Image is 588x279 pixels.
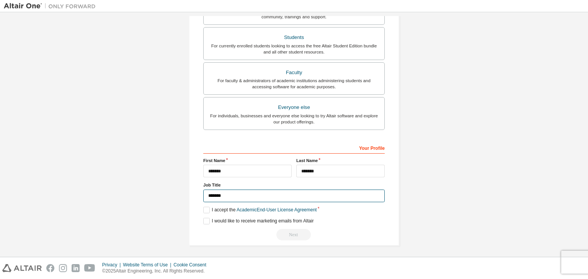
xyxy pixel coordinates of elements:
[4,2,100,10] img: Altair One
[102,262,123,268] div: Privacy
[208,67,380,78] div: Faculty
[208,113,380,125] div: For individuals, businesses and everyone else looking to try Altair software and explore our prod...
[208,102,380,113] div: Everyone else
[203,182,385,188] label: Job Title
[203,141,385,154] div: Your Profile
[208,32,380,43] div: Students
[237,207,317,212] a: Academic End-User License Agreement
[2,264,42,272] img: altair_logo.svg
[84,264,95,272] img: youtube.svg
[296,157,385,164] label: Last Name
[203,207,317,213] label: I accept the
[59,264,67,272] img: instagram.svg
[173,262,211,268] div: Cookie Consent
[72,264,80,272] img: linkedin.svg
[208,78,380,90] div: For faculty & administrators of academic institutions administering students and accessing softwa...
[123,262,173,268] div: Website Terms of Use
[46,264,54,272] img: facebook.svg
[102,268,211,274] p: © 2025 Altair Engineering, Inc. All Rights Reserved.
[203,157,292,164] label: First Name
[203,218,314,224] label: I would like to receive marketing emails from Altair
[208,43,380,55] div: For currently enrolled students looking to access the free Altair Student Edition bundle and all ...
[203,229,385,240] div: Email already exists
